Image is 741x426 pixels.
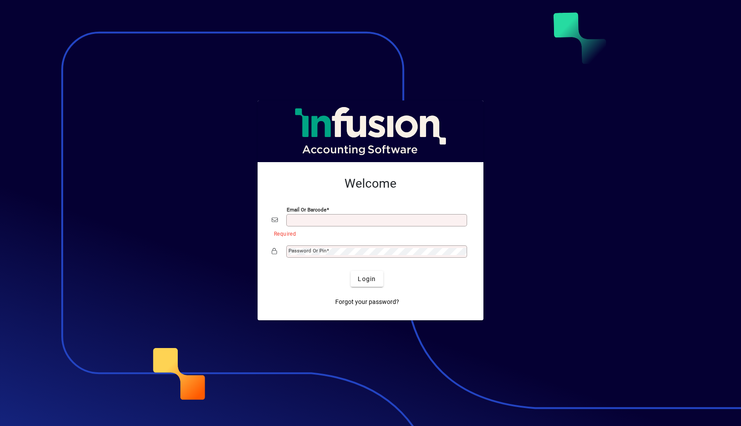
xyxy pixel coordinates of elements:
mat-error: Required [274,229,462,238]
mat-label: Password or Pin [288,248,326,254]
a: Forgot your password? [332,294,403,310]
button: Login [351,271,383,287]
h2: Welcome [272,176,469,191]
span: Forgot your password? [335,297,399,307]
mat-label: Email or Barcode [287,207,326,213]
span: Login [358,274,376,284]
